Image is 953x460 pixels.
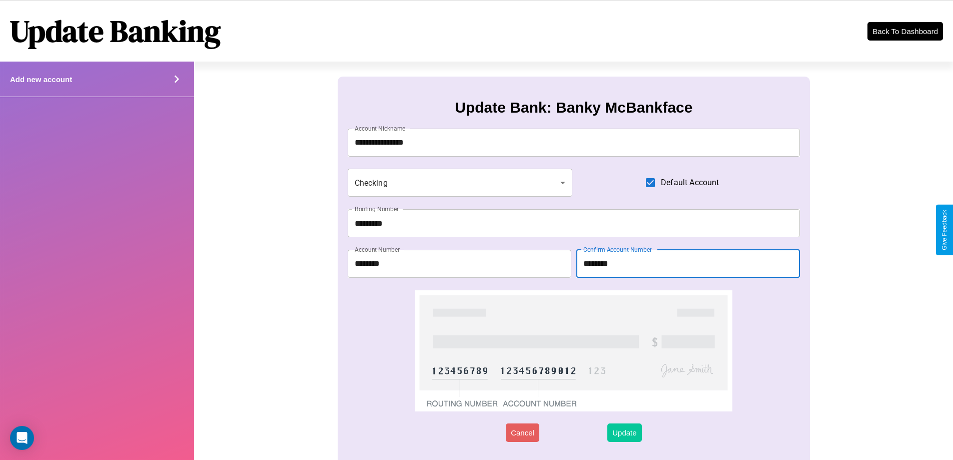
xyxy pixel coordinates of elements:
label: Confirm Account Number [583,245,652,254]
label: Account Number [355,245,400,254]
div: Give Feedback [941,210,948,250]
div: Checking [348,169,573,197]
button: Back To Dashboard [867,22,943,41]
h1: Update Banking [10,11,221,52]
label: Routing Number [355,205,399,213]
label: Account Nickname [355,124,406,133]
h4: Add new account [10,75,72,84]
div: Open Intercom Messenger [10,426,34,450]
h3: Update Bank: Banky McBankface [455,99,692,116]
span: Default Account [661,177,719,189]
button: Cancel [506,423,539,442]
img: check [415,290,732,411]
button: Update [607,423,641,442]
